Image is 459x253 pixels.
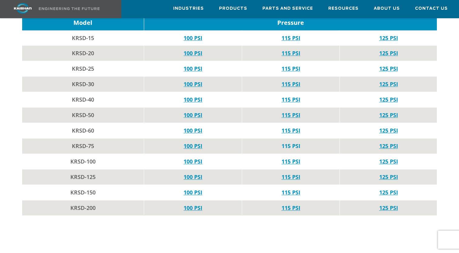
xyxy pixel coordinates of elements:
[282,34,300,42] a: 115 PSI
[184,204,202,211] a: 100 PSI
[22,138,144,154] td: KRSD-75
[22,15,144,30] td: Model
[22,61,144,76] td: KRSD-25
[282,127,300,134] a: 115 PSI
[282,111,300,119] a: 115 PSI
[282,65,300,72] a: 115 PSI
[328,0,359,17] a: Resources
[173,0,204,17] a: Industries
[184,127,202,134] a: 100 PSI
[22,92,144,107] td: KRSD-40
[282,189,300,196] a: 115 PSI
[184,96,202,103] a: 100 PSI
[379,80,398,88] a: 125 PSI
[282,49,300,57] a: 115 PSI
[22,185,144,200] td: KRSD-150
[282,142,300,150] a: 115 PSI
[262,5,313,12] span: Parts and Service
[328,5,359,12] span: Resources
[379,34,398,42] a: 125 PSI
[282,80,300,88] a: 115 PSI
[22,154,144,169] td: KRSD-100
[173,5,204,12] span: Industries
[184,80,202,88] a: 100 PSI
[22,123,144,138] td: KRSD-60
[22,76,144,92] td: KRSD-30
[379,204,398,211] a: 125 PSI
[262,0,313,17] a: Parts and Service
[379,127,398,134] a: 125 PSI
[282,173,300,180] a: 115 PSI
[144,15,437,30] td: Pressure
[374,0,400,17] a: About Us
[379,111,398,119] a: 125 PSI
[415,5,448,12] span: Contact Us
[184,158,202,165] a: 100 PSI
[379,65,398,72] a: 125 PSI
[22,200,144,216] td: KRSD-200
[219,0,247,17] a: Products
[282,96,300,103] a: 115 PSI
[184,173,202,180] a: 100 PSI
[379,49,398,57] a: 125 PSI
[22,46,144,61] td: KRSD-20
[219,5,247,12] span: Products
[22,107,144,123] td: KRSD-50
[184,34,202,42] a: 100 PSI
[184,49,202,57] a: 100 PSI
[379,173,398,180] a: 125 PSI
[415,0,448,17] a: Contact Us
[379,158,398,165] a: 125 PSI
[379,96,398,103] a: 125 PSI
[282,158,300,165] a: 115 PSI
[374,5,400,12] span: About Us
[22,169,144,185] td: KRSD-125
[379,189,398,196] a: 125 PSI
[184,111,202,119] a: 100 PSI
[379,142,398,150] a: 125 PSI
[282,204,300,211] a: 115 PSI
[184,189,202,196] a: 100 PSI
[184,65,202,72] a: 100 PSI
[22,30,144,46] td: KRSD-15
[184,142,202,150] a: 100 PSI
[39,7,100,10] img: Engineering the future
